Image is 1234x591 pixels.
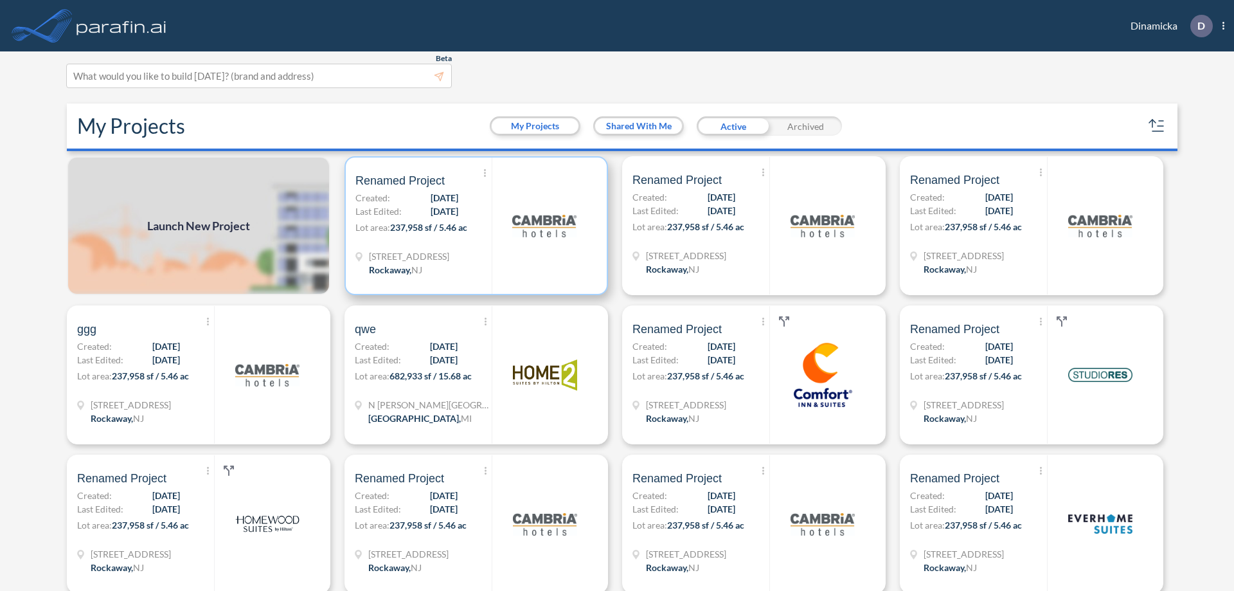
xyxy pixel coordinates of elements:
span: [DATE] [985,502,1013,516]
span: NJ [411,562,422,573]
span: Lot area: [355,370,389,381]
span: [DATE] [985,340,1013,353]
span: Renamed Project [355,471,444,486]
span: Rockaway , [924,562,966,573]
span: Lot area: [77,520,112,531]
span: 237,958 sf / 5.46 ac [112,370,189,381]
span: Created: [355,191,390,205]
span: Rockaway , [646,413,688,424]
span: qwe [355,322,376,337]
span: 321 Mt Hope Ave [646,398,726,412]
span: [DATE] [430,340,458,353]
span: 682,933 sf / 15.68 ac [389,370,472,381]
span: [DATE] [152,353,180,367]
span: [DATE] [985,204,1013,217]
span: NJ [411,264,422,275]
span: Rockaway , [91,562,133,573]
span: 237,958 sf / 5.46 ac [945,370,1022,381]
span: Rockaway , [91,413,133,424]
span: Created: [355,340,389,353]
span: Last Edited: [632,502,679,516]
span: 237,958 sf / 5.46 ac [390,222,467,233]
span: Lot area: [632,221,667,232]
span: Beta [436,53,452,64]
div: Active [697,116,769,136]
div: Grand Rapids, MI [368,412,472,425]
img: logo [1068,492,1132,556]
span: Last Edited: [910,502,956,516]
div: Rockaway, NJ [91,561,144,574]
span: 321 Mt Hope Ave [646,547,726,561]
span: Created: [910,489,945,502]
span: MI [461,413,472,424]
span: NJ [966,264,977,275]
span: 237,958 sf / 5.46 ac [945,520,1022,531]
span: Created: [632,190,667,204]
span: Rockaway , [924,413,966,424]
span: 321 Mt Hope Ave [646,249,726,262]
span: 237,958 sf / 5.46 ac [667,520,744,531]
span: 321 Mt Hope Ave [924,249,1004,262]
span: Created: [632,340,667,353]
span: Renamed Project [632,172,722,188]
span: 321 Mt Hope Ave [91,398,171,412]
span: NJ [688,562,699,573]
span: Launch New Project [147,217,250,235]
span: Created: [910,340,945,353]
div: Rockaway, NJ [924,262,977,276]
span: [DATE] [152,489,180,502]
img: logo [791,194,855,258]
span: Renamed Project [910,322,999,337]
div: Dinamicka [1111,15,1224,37]
span: Rockaway , [646,562,688,573]
span: Created: [77,489,112,502]
img: logo [513,343,577,407]
span: 237,958 sf / 5.46 ac [667,221,744,232]
button: sort [1147,116,1167,136]
span: Last Edited: [632,204,679,217]
img: logo [791,343,855,407]
span: Renamed Project [355,173,445,188]
span: [DATE] [431,205,458,218]
div: Rockaway, NJ [91,412,144,425]
span: [DATE] [985,190,1013,204]
span: 321 Mt Hope Ave [369,250,449,263]
span: Last Edited: [77,353,123,367]
span: Created: [77,340,112,353]
img: add [67,156,330,295]
span: 321 Mt Hope Ave [368,547,449,561]
img: logo [513,492,577,556]
h2: My Projects [77,114,185,138]
span: Lot area: [910,520,945,531]
span: [DATE] [430,489,458,502]
img: logo [235,492,300,556]
div: Rockaway, NJ [646,262,699,276]
span: NJ [966,413,977,424]
span: Created: [632,489,667,502]
span: [DATE] [430,502,458,516]
span: 237,958 sf / 5.46 ac [945,221,1022,232]
span: Last Edited: [355,205,402,218]
div: Rockaway, NJ [368,561,422,574]
span: Renamed Project [910,172,999,188]
span: [DATE] [708,190,735,204]
span: [DATE] [708,340,735,353]
span: Renamed Project [632,322,722,337]
span: NJ [133,413,144,424]
span: [DATE] [708,353,735,367]
button: Shared With Me [595,118,682,134]
div: Rockaway, NJ [646,412,699,425]
div: Rockaway, NJ [924,561,977,574]
span: [DATE] [708,502,735,516]
span: Lot area: [355,222,390,233]
span: 237,958 sf / 5.46 ac [667,370,744,381]
span: 321 Mt Hope Ave [924,547,1004,561]
div: Rockaway, NJ [369,263,422,277]
button: My Projects [492,118,578,134]
span: Lot area: [632,370,667,381]
span: Lot area: [77,370,112,381]
span: ggg [77,322,96,337]
span: 321 Mt Hope Ave [91,547,171,561]
img: logo [74,13,169,39]
span: Created: [355,489,389,502]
